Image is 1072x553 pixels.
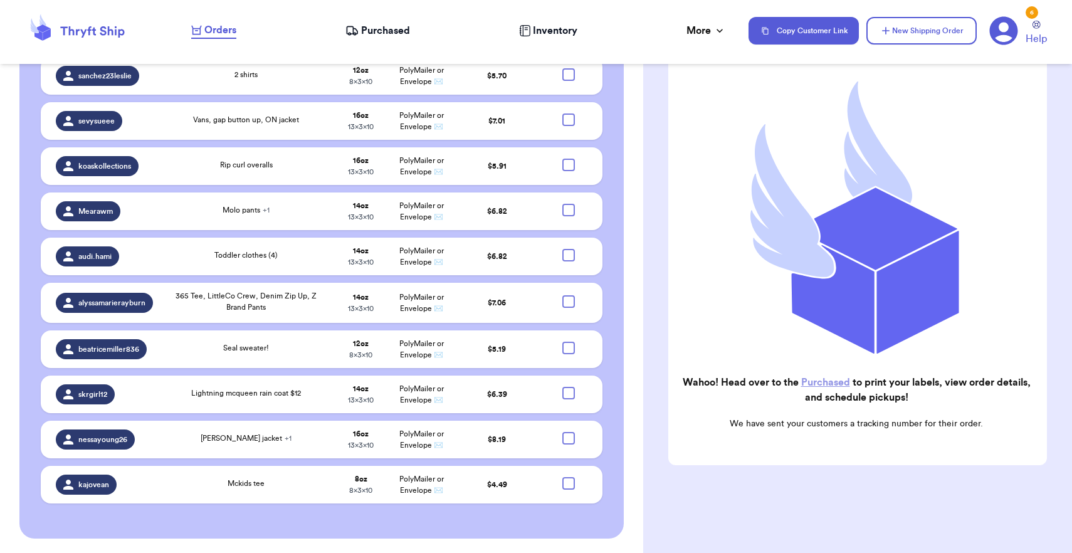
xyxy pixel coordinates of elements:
[353,112,369,119] strong: 16 oz
[399,340,444,359] span: PolyMailer or Envelope ✉️
[361,23,410,38] span: Purchased
[201,434,292,442] span: [PERSON_NAME] jacket
[488,299,506,307] span: $ 7.06
[399,247,444,266] span: PolyMailer or Envelope ✉️
[399,475,444,494] span: PolyMailer or Envelope ✉️
[399,66,444,85] span: PolyMailer or Envelope ✉️
[487,253,507,260] span: $ 6.82
[193,116,299,124] span: Vans, gap button up, ON jacket
[353,247,369,255] strong: 14 oz
[399,430,444,449] span: PolyMailer or Envelope ✉️
[348,168,374,176] span: 13 x 3 x 10
[353,385,369,392] strong: 14 oz
[488,162,507,170] span: $ 5.91
[214,251,278,259] span: Toddler clothes (4)
[285,434,292,442] span: + 1
[678,418,1034,430] p: We have sent your customers a tracking number for their order.
[78,344,139,354] span: beatricemiller836
[487,481,507,488] span: $ 4.49
[228,480,265,487] span: Mckids tee
[220,161,273,169] span: Rip curl overalls
[78,480,109,490] span: kajovean
[349,78,372,85] span: 8 x 3 x 10
[519,23,577,38] a: Inventory
[487,208,507,215] span: $ 6.82
[353,66,369,74] strong: 12 oz
[399,293,444,312] span: PolyMailer or Envelope ✉️
[78,389,107,399] span: skrgirl12
[1026,31,1047,46] span: Help
[204,23,236,38] span: Orders
[191,389,301,397] span: Lightning mcqueen rain coat $12
[399,112,444,130] span: PolyMailer or Envelope ✉️
[488,345,506,353] span: $ 5.19
[78,298,145,308] span: alyssamarierayburn
[1026,6,1038,19] div: 6
[176,292,317,311] span: 365 Tee, LittleCo Crew, Denim Zip Up, Z Brand Pants
[345,23,410,38] a: Purchased
[78,206,113,216] span: Mearawm
[348,123,374,130] span: 13 x 3 x 10
[353,293,369,301] strong: 14 oz
[533,23,577,38] span: Inventory
[78,71,132,81] span: sanchez23leslie
[191,23,236,39] a: Orders
[749,17,859,45] button: Copy Customer Link
[263,206,270,214] span: + 1
[78,116,115,126] span: sevysueee
[399,385,444,404] span: PolyMailer or Envelope ✉️
[353,157,369,164] strong: 16 oz
[348,213,374,221] span: 13 x 3 x 10
[355,475,367,483] strong: 8 oz
[223,344,269,352] span: Seal sweater!
[78,251,112,261] span: audi.hami
[349,487,372,494] span: 8 x 3 x 10
[866,17,977,45] button: New Shipping Order
[223,206,270,214] span: Molo pants
[801,377,850,387] a: Purchased
[348,258,374,266] span: 13 x 3 x 10
[349,351,372,359] span: 8 x 3 x 10
[348,305,374,312] span: 13 x 3 x 10
[487,391,507,398] span: $ 6.39
[78,434,127,445] span: nessayoung26
[353,430,369,438] strong: 16 oz
[487,72,507,80] span: $ 5.70
[348,396,374,404] span: 13 x 3 x 10
[234,71,258,78] span: 2 shirts
[488,117,505,125] span: $ 7.01
[1026,21,1047,46] a: Help
[78,161,131,171] span: koaskollections
[686,23,726,38] div: More
[353,202,369,209] strong: 14 oz
[399,157,444,176] span: PolyMailer or Envelope ✉️
[488,436,506,443] span: $ 8.19
[348,441,374,449] span: 13 x 3 x 10
[678,375,1034,405] h2: Wahoo! Head over to the to print your labels, view order details, and schedule pickups!
[989,16,1018,45] a: 6
[353,340,369,347] strong: 12 oz
[399,202,444,221] span: PolyMailer or Envelope ✉️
